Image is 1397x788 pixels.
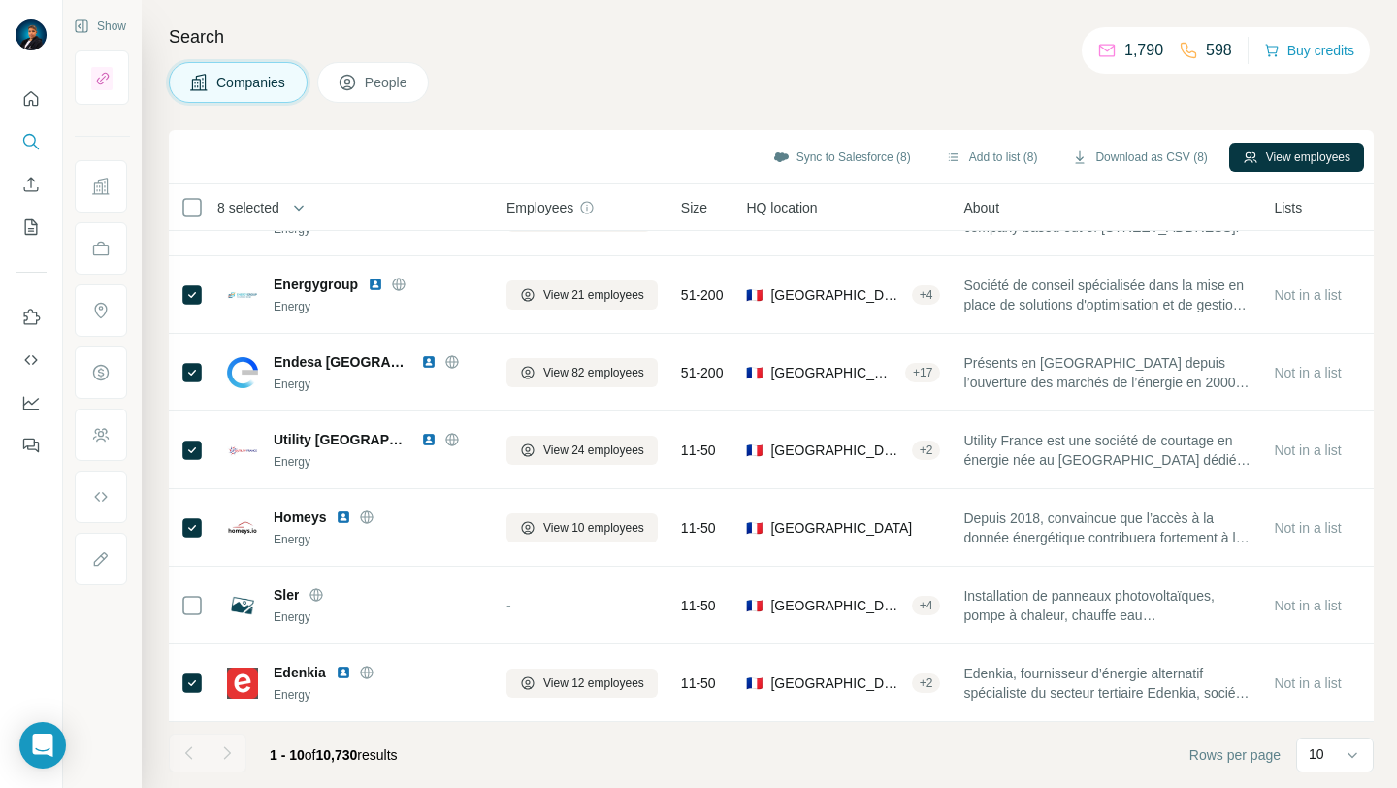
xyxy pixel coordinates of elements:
[506,669,658,698] button: View 12 employees
[227,668,258,699] img: Logo of Edenkia
[1274,598,1341,613] span: Not in a list
[19,722,66,769] div: Open Intercom Messenger
[506,358,658,387] button: View 82 employees
[227,435,258,466] img: Logo of Utility France
[16,385,47,420] button: Dashboard
[543,364,644,381] span: View 82 employees
[963,198,999,217] span: About
[274,608,483,626] div: Energy
[227,590,258,621] img: Logo of Sler
[336,665,351,680] img: LinkedIn logo
[169,23,1374,50] h4: Search
[1274,675,1341,691] span: Not in a list
[16,428,47,463] button: Feedback
[681,198,707,217] span: Size
[1124,39,1163,62] p: 1,790
[270,747,305,763] span: 1 - 10
[274,376,483,393] div: Energy
[506,280,658,310] button: View 21 employees
[16,167,47,202] button: Enrich CSV
[543,442,644,459] span: View 24 employees
[746,441,763,460] span: 🇫🇷
[316,747,358,763] span: 10,730
[681,673,716,693] span: 11-50
[912,597,941,614] div: + 4
[365,73,409,92] span: People
[305,747,316,763] span: of
[216,73,287,92] span: Companies
[16,343,47,378] button: Use Surfe API
[506,436,658,465] button: View 24 employees
[16,82,47,116] button: Quick start
[16,300,47,335] button: Use Surfe on LinkedIn
[746,198,817,217] span: HQ location
[16,124,47,159] button: Search
[274,585,299,605] span: Sler
[770,363,897,382] span: [GEOGRAPHIC_DATA], [GEOGRAPHIC_DATA], [GEOGRAPHIC_DATA]
[770,285,903,305] span: [GEOGRAPHIC_DATA], [GEOGRAPHIC_DATA], [GEOGRAPHIC_DATA]
[746,363,763,382] span: 🇫🇷
[227,279,258,311] img: Logo of Energygroup
[770,518,912,538] span: [GEOGRAPHIC_DATA]
[506,198,573,217] span: Employees
[60,12,140,41] button: Show
[746,673,763,693] span: 🇫🇷
[506,598,511,613] span: -
[1274,520,1341,536] span: Not in a list
[543,286,644,304] span: View 21 employees
[1206,39,1232,62] p: 598
[681,518,716,538] span: 11-50
[368,277,383,292] img: LinkedIn logo
[1274,443,1341,458] span: Not in a list
[912,674,941,692] div: + 2
[963,586,1251,625] span: Installation de panneaux photovoltaïques, pompe à chaleur, chauffe eau thermodynamique dans [PERS...
[1274,365,1341,380] span: Not in a list
[1189,745,1281,765] span: Rows per page
[912,442,941,459] div: + 2
[274,531,483,548] div: Energy
[905,364,940,381] div: + 17
[421,432,437,447] img: LinkedIn logo
[543,519,644,537] span: View 10 employees
[681,363,724,382] span: 51-200
[746,518,763,538] span: 🇫🇷
[963,276,1251,314] span: Société de conseil spécialisée dans la mise en place de solutions d'optimisation et de gestion de...
[746,285,763,305] span: 🇫🇷
[274,663,326,682] span: Edenkia
[274,453,483,471] div: Energy
[770,596,903,615] span: [GEOGRAPHIC_DATA], [GEOGRAPHIC_DATA]|[GEOGRAPHIC_DATA]
[912,286,941,304] div: + 4
[963,431,1251,470] span: Utility France est une société de courtage en énergie née au [GEOGRAPHIC_DATA] dédiée aux profess...
[274,298,483,315] div: Energy
[681,441,716,460] span: 11-50
[543,674,644,692] span: View 12 employees
[421,354,437,370] img: LinkedIn logo
[963,509,1251,547] span: Depuis 2018, convaincue que l’accès à la donnée énergétique contribuera fortement à la décarbonat...
[1274,198,1302,217] span: Lists
[681,285,724,305] span: 51-200
[270,747,398,763] span: results
[1309,744,1324,764] p: 10
[227,357,258,388] img: Logo of Endesa France
[770,673,903,693] span: [GEOGRAPHIC_DATA], [GEOGRAPHIC_DATA]|[GEOGRAPHIC_DATA]
[963,353,1251,392] span: Présents en [GEOGRAPHIC_DATA] depuis l’ouverture des marchés de l’énergie en 2000, nous sommes au...
[770,441,903,460] span: [GEOGRAPHIC_DATA], [GEOGRAPHIC_DATA], [GEOGRAPHIC_DATA]
[1274,287,1341,303] span: Not in a list
[16,19,47,50] img: Avatar
[274,352,411,372] span: Endesa [GEOGRAPHIC_DATA]
[336,509,351,525] img: LinkedIn logo
[227,512,258,543] img: Logo of Homeys
[16,210,47,245] button: My lists
[932,143,1052,172] button: Add to list (8)
[217,198,279,217] span: 8 selected
[963,664,1251,703] span: Edenkia, fournisseur d’énergie alternatif spécialiste du secteur tertiaire Edenkia, société par a...
[506,513,658,542] button: View 10 employees
[1229,143,1364,172] button: View employees
[274,275,358,294] span: Energygroup
[274,430,411,449] span: Utility [GEOGRAPHIC_DATA]
[274,686,483,704] div: Energy
[746,596,763,615] span: 🇫🇷
[760,143,925,172] button: Sync to Salesforce (8)
[681,596,716,615] span: 11-50
[1058,143,1220,172] button: Download as CSV (8)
